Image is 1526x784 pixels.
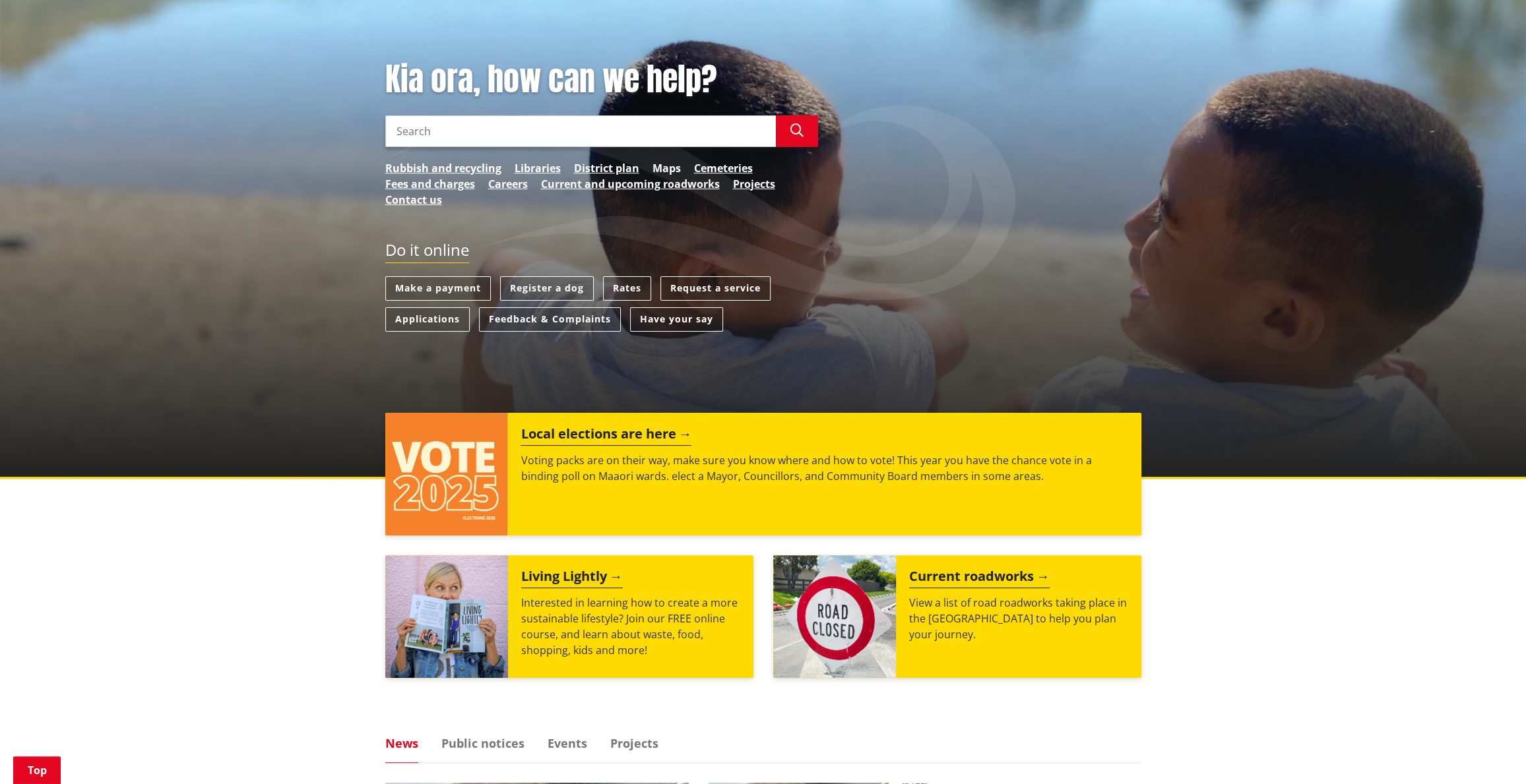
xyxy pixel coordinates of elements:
[660,276,771,301] a: Request a service
[515,160,561,176] a: Libraries
[385,115,776,147] input: Search input
[909,595,1128,642] p: View a list of road roadworks taking place in the [GEOGRAPHIC_DATA] to help you plan your journey.
[385,413,1141,535] a: Local elections are here Voting packs are on their way, make sure you know where and how to vote!...
[385,276,491,301] a: Make a payment
[574,160,639,176] a: District plan
[541,176,720,192] a: Current and upcoming roadworks
[548,737,587,749] a: Events
[385,737,418,749] a: News
[603,276,651,301] a: Rates
[773,555,1141,678] a: Current roadworks View a list of road roadworks taking place in the [GEOGRAPHIC_DATA] to help you...
[521,426,691,446] h2: Local elections are here
[385,61,818,99] h1: Kia ora, how can we help?
[733,176,775,192] a: Projects
[385,555,508,678] img: Mainstream Green Workshop Series
[521,595,740,658] p: Interested in learning how to create a more sustainable lifestyle? Join our FREE online course, a...
[385,176,475,192] a: Fees and charges
[385,307,470,332] a: Applications
[909,568,1050,588] h2: Current roadworks
[652,160,681,176] a: Maps
[488,176,528,192] a: Careers
[521,568,623,588] h2: Living Lightly
[385,555,753,678] a: Living Lightly Interested in learning how to create a more sustainable lifestyle? Join our FREE o...
[385,192,442,208] a: Contact us
[521,452,1128,484] p: Voting packs are on their way, make sure you know where and how to vote! This year you have the c...
[441,737,525,749] a: Public notices
[610,737,658,749] a: Projects
[1465,729,1513,776] iframe: Messenger Launcher
[385,160,501,176] a: Rubbish and recycling
[500,276,594,301] a: Register a dog
[773,555,896,678] img: Road closed sign
[694,160,753,176] a: Cemeteries
[13,756,61,784] a: Top
[385,241,469,264] h2: Do it online
[630,307,723,332] a: Have your say
[385,413,508,535] img: Vote 2025
[479,307,621,332] a: Feedback & Complaints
